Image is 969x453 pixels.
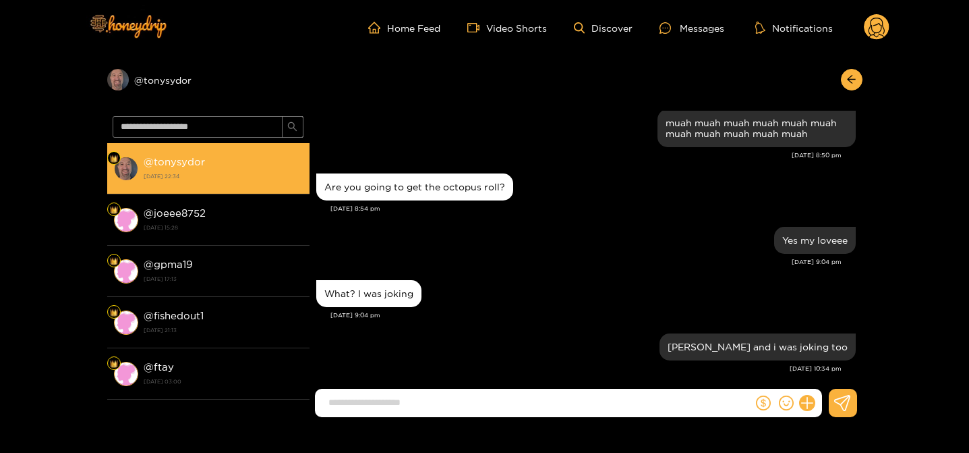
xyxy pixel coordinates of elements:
[657,109,856,147] div: Aug. 16, 8:50 pm
[144,259,193,270] strong: @ gpma19
[287,122,297,133] span: search
[368,22,387,34] span: home
[114,208,138,232] img: conversation
[144,207,206,219] strong: @ joeee8752
[282,116,303,138] button: search
[144,273,303,285] strong: [DATE] 17:13
[114,362,138,386] img: conversation
[316,174,513,201] div: Aug. 16, 8:54 pm
[110,155,118,163] img: Fan Level
[782,235,848,246] div: Yes my loveee
[751,21,837,34] button: Notifications
[774,227,856,254] div: Aug. 16, 9:04 pm
[144,375,303,388] strong: [DATE] 03:00
[144,310,204,321] strong: @ fishedout1
[144,361,174,373] strong: @ ftay
[316,257,842,267] div: [DATE] 9:04 pm
[110,206,118,214] img: Fan Level
[144,221,303,234] strong: [DATE] 15:28
[144,324,303,336] strong: [DATE] 21:13
[110,309,118,317] img: Fan Level
[467,22,486,34] span: video-camera
[753,393,773,413] button: dollar
[756,396,771,410] span: dollar
[841,69,862,90] button: arrow-left
[110,360,118,368] img: Fan Level
[668,342,848,352] div: [PERSON_NAME] and i was joking too
[779,396,794,410] span: smile
[144,156,205,167] strong: @ tonysydor
[659,20,724,36] div: Messages
[659,334,856,361] div: Aug. 16, 10:34 pm
[114,157,138,181] img: conversation
[368,22,440,34] a: Home Feed
[316,364,842,373] div: [DATE] 10:34 pm
[324,288,413,299] div: What? I was joking
[144,170,303,182] strong: [DATE] 22:34
[316,151,842,160] div: [DATE] 8:50 pm
[324,182,505,192] div: Are you going to get the octopus roll?
[110,257,118,265] img: Fan Level
[330,204,856,213] div: [DATE] 8:54 pm
[316,280,421,307] div: Aug. 16, 9:04 pm
[107,69,310,90] div: @tonysydor
[846,74,856,86] span: arrow-left
[114,259,138,284] img: conversation
[467,22,547,34] a: Video Shorts
[666,117,848,139] div: muah muah muah muah muah muah muah muah muah muah muah
[574,22,633,34] a: Discover
[330,311,856,320] div: [DATE] 9:04 pm
[114,311,138,335] img: conversation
